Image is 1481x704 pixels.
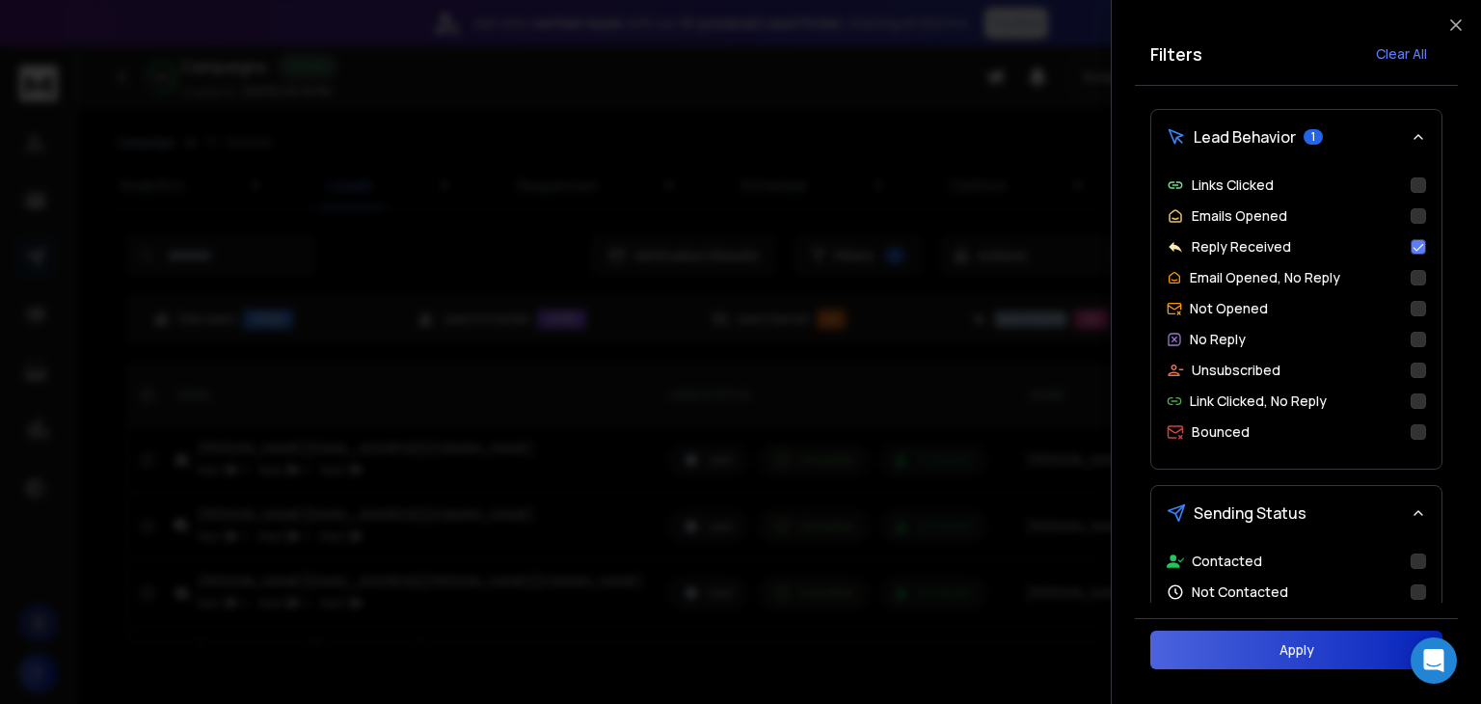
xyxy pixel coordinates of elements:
p: No Reply [1190,330,1246,349]
p: Emails Opened [1192,206,1287,226]
p: Unsubscribed [1192,361,1280,380]
button: Apply [1150,631,1442,669]
span: Sending Status [1194,501,1306,525]
p: Bounced [1192,422,1250,442]
p: Not Opened [1190,299,1268,318]
h2: Filters [1150,41,1202,68]
button: Lead Behavior1 [1151,110,1441,164]
span: Lead Behavior [1194,125,1296,149]
p: Email Opened, No Reply [1190,268,1340,287]
button: Sending Status [1151,486,1441,540]
p: Links Clicked [1192,176,1274,195]
p: Reply Received [1192,237,1291,257]
div: Open Intercom Messenger [1411,637,1457,684]
button: Clear All [1360,35,1442,73]
p: Contacted [1192,552,1262,571]
p: Not Contacted [1192,582,1288,602]
div: Lead Behavior1 [1151,164,1441,469]
p: Link Clicked, No Reply [1190,392,1327,411]
span: 1 [1304,129,1323,145]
